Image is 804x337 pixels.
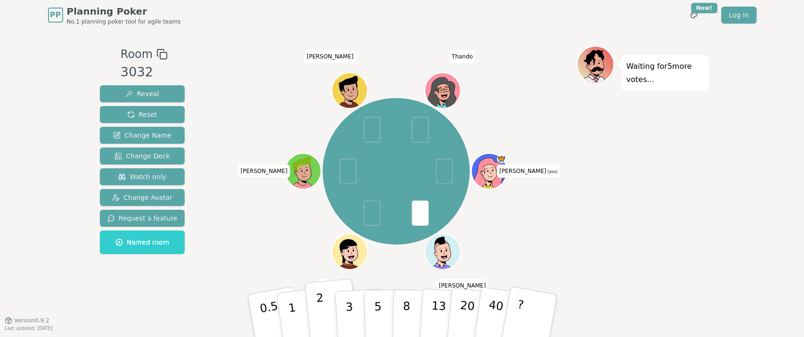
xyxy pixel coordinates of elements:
a: Log in [721,7,756,24]
div: New! [691,3,718,13]
span: Change Avatar [112,193,172,202]
span: Planning Poker [67,5,181,18]
button: Change Name [100,127,185,144]
div: 3032 [121,63,168,82]
span: Click to change your name [304,50,356,63]
span: No.1 planning poker tool for agile teams [67,18,181,25]
span: Version 0.9.2 [14,317,49,324]
span: Last updated: [DATE] [5,326,53,331]
span: Reveal [125,89,159,99]
span: PP [50,9,61,21]
span: Reset [127,110,157,119]
span: Change Name [113,131,171,140]
p: Waiting for 5 more votes... [626,60,704,86]
a: PPPlanning PokerNo.1 planning poker tool for agile teams [48,5,181,25]
button: Watch only [100,168,185,185]
span: Change Deck [114,151,170,161]
button: Change Deck [100,148,185,164]
span: Click to change your name [436,279,488,292]
button: Reset [100,106,185,123]
button: Request a feature [100,210,185,227]
span: Click to change your name [449,50,475,63]
span: Watch only [118,172,166,181]
span: (you) [546,170,558,174]
button: Version0.9.2 [5,317,49,324]
span: Click to change your name [497,164,560,178]
button: Change Avatar [100,189,185,206]
span: Click to change your name [238,164,290,178]
span: Named room [115,238,170,247]
span: Room [121,46,153,63]
button: Reveal [100,85,185,102]
span: Request a feature [107,214,178,223]
button: Click to change your avatar [472,155,506,188]
button: Named room [100,230,185,254]
span: Click to change your name [317,279,342,292]
span: Norval is the host [497,155,506,164]
button: New! [685,7,702,24]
